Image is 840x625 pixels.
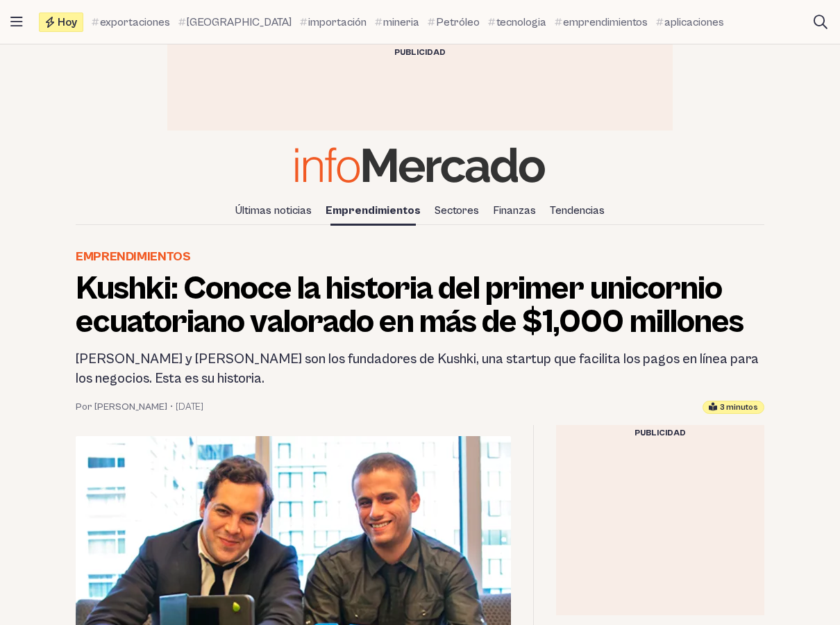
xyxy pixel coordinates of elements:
[436,14,480,31] span: Petróleo
[300,14,367,31] a: importación
[656,14,724,31] a: aplicaciones
[100,14,170,31] span: exportaciones
[320,199,426,222] a: Emprendimientos
[563,14,648,31] span: emprendimientos
[383,14,419,31] span: mineria
[308,14,367,31] span: importación
[178,14,292,31] a: [GEOGRAPHIC_DATA]
[230,199,317,222] a: Últimas noticias
[544,199,610,222] a: Tendencias
[703,401,764,414] div: Tiempo estimado de lectura: 3 minutos
[295,147,545,183] img: Infomercado Ecuador logo
[488,14,546,31] a: tecnologia
[76,350,764,389] h2: [PERSON_NAME] y [PERSON_NAME] son los fundadores de Kushki, una startup que facilita los pagos en...
[487,199,541,222] a: Finanzas
[76,247,191,267] a: Emprendimientos
[429,199,485,222] a: Sectores
[187,14,292,31] span: [GEOGRAPHIC_DATA]
[58,17,77,28] span: Hoy
[428,14,480,31] a: Petróleo
[76,272,764,339] h1: Kushki: Conoce la historia del primer unicornio ecuatoriano valorado en más de $1,000 millones
[555,14,648,31] a: emprendimientos
[176,400,203,414] time: 24 agosto, 2023 18:13
[375,14,419,31] a: mineria
[76,400,167,414] a: Por [PERSON_NAME]
[167,44,673,61] div: Publicidad
[496,14,546,31] span: tecnologia
[664,14,724,31] span: aplicaciones
[92,14,170,31] a: exportaciones
[170,400,173,414] span: •
[556,425,764,442] div: Publicidad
